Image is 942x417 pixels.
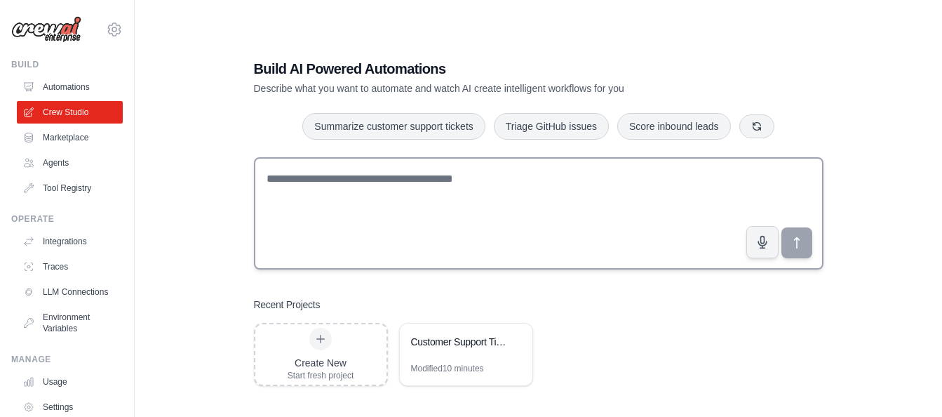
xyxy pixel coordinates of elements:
[254,81,725,95] p: Describe what you want to automate and watch AI create intelligent workflows for you
[739,114,774,138] button: Get new suggestions
[11,59,123,70] div: Build
[17,256,123,278] a: Traces
[17,306,123,340] a: Environment Variables
[494,113,609,140] button: Triage GitHub issues
[17,152,123,174] a: Agents
[254,298,321,312] h3: Recent Projects
[617,113,731,140] button: Score inbound leads
[11,16,81,43] img: Logo
[254,59,725,79] h1: Build AI Powered Automations
[872,350,942,417] iframe: Chat Widget
[17,230,123,253] a: Integrations
[17,76,123,98] a: Automations
[17,101,123,124] a: Crew Studio
[302,113,485,140] button: Summarize customer support tickets
[17,281,123,303] a: LLM Connections
[288,356,354,370] div: Create New
[288,370,354,381] div: Start fresh project
[17,126,123,149] a: Marketplace
[17,371,123,393] a: Usage
[17,177,123,199] a: Tool Registry
[11,354,123,365] div: Manage
[746,226,779,258] button: Click to speak your automation idea
[411,363,484,374] div: Modified 10 minutes
[11,213,123,225] div: Operate
[411,335,507,349] div: Customer Support Ticket Automation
